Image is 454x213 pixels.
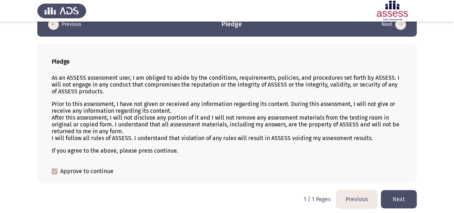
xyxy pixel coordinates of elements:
img: Assess Talent Management logo [37,1,86,21]
button: load next page [379,19,408,30]
span: Approve to continue [60,167,113,176]
p: Prior to this assessment, I have not given or received any information regarding its content. Dur... [52,101,402,142]
p: 1 / 1 Pages [304,196,331,203]
b: Pledge [52,58,70,65]
button: load next page [381,190,417,208]
button: load previous page [336,190,377,208]
h3: Pledge [221,20,242,29]
p: If you agree to the above, please press continue. [52,147,402,154]
button: load previous page [46,19,84,30]
p: As an ASSESS assessment user, I am obliged to abide by the conditions, requirements, policies, an... [52,74,402,95]
img: Assessment logo of ASSESS English Language Assessment (3 Module) (Ad - IB) [368,1,417,21]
